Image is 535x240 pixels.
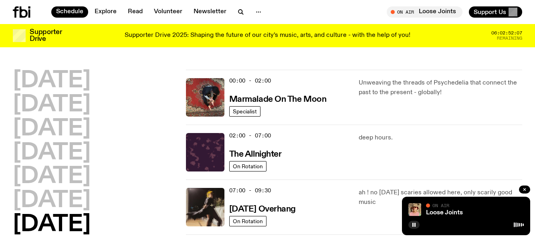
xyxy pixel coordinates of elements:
button: [DATE] [13,214,91,236]
span: On Rotation [233,163,263,169]
h3: Supporter Drive [30,29,62,42]
button: [DATE] [13,70,91,92]
button: On AirLoose Joints [387,6,462,18]
a: Schedule [51,6,88,18]
a: On Rotation [229,216,266,226]
h3: Marmalade On The Moon [229,95,327,104]
button: [DATE] [13,142,91,164]
span: Support Us [474,8,506,16]
span: On Rotation [233,218,263,224]
p: deep hours. [359,133,522,143]
p: ah ! no [DATE] scaries allowed here, only scarily good music [359,188,522,207]
a: Loose Joints [426,210,463,216]
p: Unweaving the threads of Psychedelia that connect the past to the present - globally! [359,78,522,97]
span: 02:00 - 07:00 [229,132,271,139]
button: Support Us [469,6,522,18]
span: On Air [432,203,449,208]
a: Explore [90,6,121,18]
button: [DATE] [13,118,91,140]
a: Read [123,6,147,18]
p: Supporter Drive 2025: Shaping the future of our city’s music, arts, and culture - with the help o... [125,32,410,39]
button: [DATE] [13,190,91,212]
h3: [DATE] Overhang [229,205,296,214]
span: 07:00 - 09:30 [229,187,271,194]
img: Tyson stands in front of a paperbark tree wearing orange sunglasses, a suede bucket hat and a pin... [408,203,421,216]
a: Volunteer [149,6,187,18]
span: 00:00 - 02:00 [229,77,271,85]
a: [DATE] Overhang [229,204,296,214]
img: Tommy - Persian Rug [186,78,224,117]
span: 06:02:52:07 [491,31,522,35]
span: Remaining [497,36,522,40]
a: Specialist [229,106,260,117]
a: Newsletter [189,6,231,18]
a: On Rotation [229,161,266,171]
h3: The Allnighter [229,150,282,159]
button: [DATE] [13,94,91,116]
a: The Allnighter [229,149,282,159]
a: Marmalade On The Moon [229,94,327,104]
button: [DATE] [13,165,91,188]
span: Specialist [233,108,257,114]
